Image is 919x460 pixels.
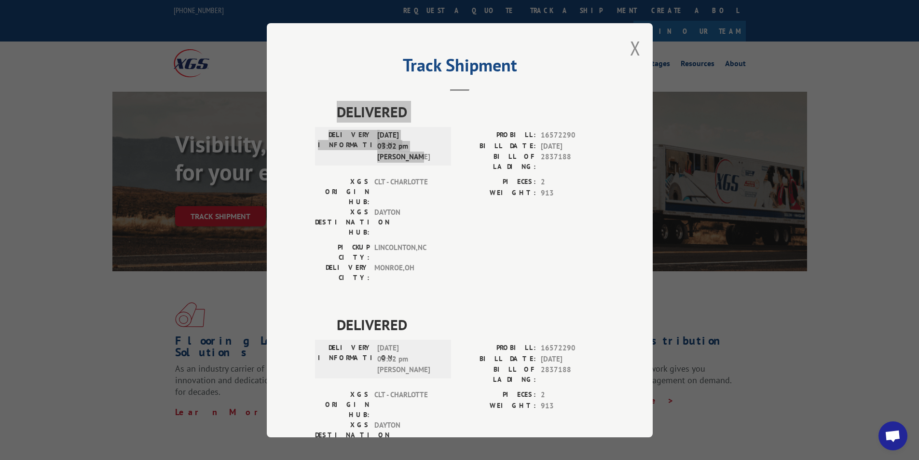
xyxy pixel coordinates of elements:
[318,130,372,163] label: DELIVERY INFORMATION:
[541,152,604,172] span: 2837188
[374,242,439,263] span: LINCOLNTON , NC
[374,263,439,283] span: MONROE , OH
[315,420,370,450] label: XGS DESTINATION HUB:
[315,263,370,283] label: DELIVERY CITY:
[315,207,370,237] label: XGS DESTINATION HUB:
[541,177,604,188] span: 2
[374,420,439,450] span: DAYTON
[318,343,372,376] label: DELIVERY INFORMATION:
[541,364,604,385] span: 2837188
[878,421,907,450] a: Open chat
[315,390,370,420] label: XGS ORIGIN HUB:
[460,187,536,198] label: WEIGHT:
[460,177,536,188] label: PIECES:
[541,400,604,411] span: 913
[460,353,536,364] label: BILL DATE:
[374,390,439,420] span: CLT - CHARLOTTE
[541,140,604,152] span: [DATE]
[460,130,536,141] label: PROBILL:
[460,390,536,401] label: PIECES:
[377,343,442,376] span: [DATE] 03:02 pm [PERSON_NAME]
[315,242,370,263] label: PICKUP CITY:
[541,390,604,401] span: 2
[541,130,604,141] span: 16572290
[377,130,442,163] span: [DATE] 03:02 pm [PERSON_NAME]
[337,314,604,335] span: DELIVERED
[630,35,641,61] button: Close modal
[460,364,536,385] label: BILL OF LADING:
[374,177,439,207] span: CLT - CHARLOTTE
[460,400,536,411] label: WEIGHT:
[315,58,604,77] h2: Track Shipment
[460,343,536,354] label: PROBILL:
[541,353,604,364] span: [DATE]
[460,152,536,172] label: BILL OF LADING:
[541,187,604,198] span: 913
[541,343,604,354] span: 16572290
[460,140,536,152] label: BILL DATE:
[337,101,604,123] span: DELIVERED
[315,177,370,207] label: XGS ORIGIN HUB:
[374,207,439,237] span: DAYTON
